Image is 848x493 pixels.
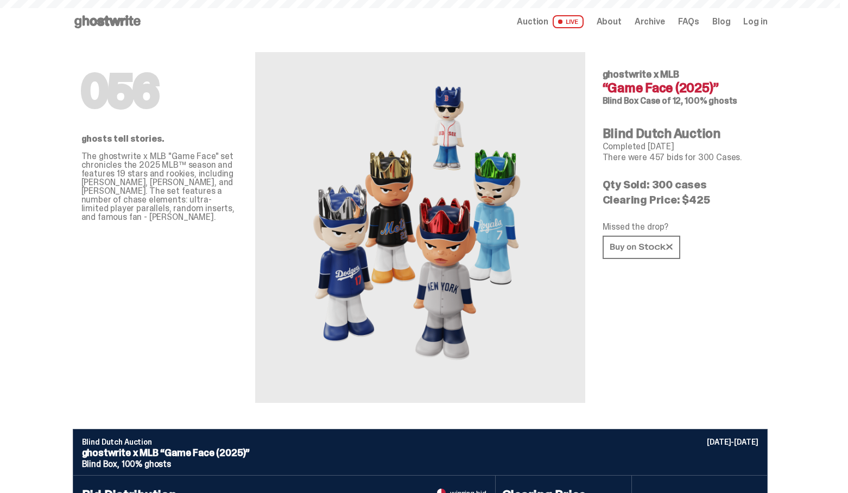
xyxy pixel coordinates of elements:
span: LIVE [553,15,584,28]
p: There were 457 bids for 300 Cases. [603,153,759,162]
a: FAQs [678,17,699,26]
p: Completed [DATE] [603,142,759,151]
a: About [597,17,622,26]
a: Archive [635,17,665,26]
p: Missed the drop? [603,223,759,231]
span: Blind Box [603,95,639,106]
span: Case of 12, 100% ghosts [640,95,737,106]
span: ghostwrite x MLB [603,68,679,81]
a: Auction LIVE [517,15,583,28]
p: ghostwrite x MLB “Game Face (2025)” [82,448,758,458]
p: Qty Sold: 300 cases [603,179,759,190]
span: 100% ghosts [122,458,171,470]
p: [DATE]-[DATE] [707,438,758,446]
p: The ghostwrite x MLB "Game Face" set chronicles the 2025 MLB™ season and features 19 stars and ro... [81,152,238,222]
p: Clearing Price: $425 [603,194,759,205]
span: Blind Box, [82,458,119,470]
p: Blind Dutch Auction [82,438,758,446]
h4: “Game Face (2025)” [603,81,759,94]
h1: 056 [81,69,238,113]
h4: Blind Dutch Auction [603,127,759,140]
a: Log in [743,17,767,26]
span: Auction [517,17,548,26]
p: ghosts tell stories. [81,135,238,143]
a: Blog [712,17,730,26]
img: MLB&ldquo;Game Face (2025)&rdquo; [301,78,540,377]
